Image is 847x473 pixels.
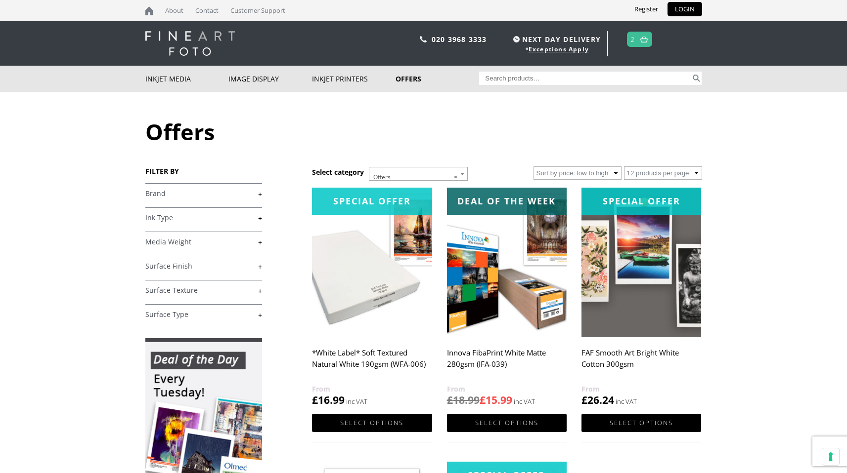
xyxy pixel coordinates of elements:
[145,189,262,198] a: +
[369,167,468,181] span: Offers
[630,32,635,46] a: 2
[312,188,432,407] a: Special Offer*White Label* Soft Textured Natural White 190gsm (WFA-006) £16.99
[145,286,262,295] a: +
[228,66,312,92] a: Image Display
[511,34,601,45] span: NEXT DAY DELIVERY
[312,414,432,432] a: Select options for “*White Label* Soft Textured Natural White 190gsm (WFA-006)”
[640,36,648,42] img: basket.svg
[145,31,235,56] img: logo-white.svg
[447,393,453,407] span: £
[145,166,262,176] h3: FILTER BY
[312,167,364,177] h3: Select category
[145,262,262,271] a: +
[668,2,702,16] a: LOGIN
[691,72,702,85] button: Search
[447,188,567,407] a: Deal of the week Innova FibaPrint White Matte 280gsm (IFA-039) £18.99£15.99
[513,36,520,42] img: time.svg
[480,393,486,407] span: £
[312,188,432,215] div: Special Offer
[447,188,567,215] div: Deal of the week
[145,207,262,227] h4: Ink Type
[447,393,480,407] bdi: 18.99
[312,188,432,337] img: *White Label* Soft Textured Natural White 190gsm (WFA-006)
[581,188,701,407] a: Special OfferFAF Smooth Art Bright White Cotton 300gsm £26.24
[627,2,666,16] a: Register
[369,167,467,187] span: Offers
[396,66,479,92] a: Offers
[420,36,427,42] img: phone.svg
[447,414,567,432] a: Select options for “Innova FibaPrint White Matte 280gsm (IFA-039)”
[312,393,345,407] bdi: 16.99
[312,344,432,383] h2: *White Label* Soft Textured Natural White 190gsm (WFA-006)
[145,66,229,92] a: Inkjet Media
[581,188,701,215] div: Special Offer
[145,304,262,324] h4: Surface Type
[480,393,512,407] bdi: 15.99
[581,188,701,337] img: FAF Smooth Art Bright White Cotton 300gsm
[145,280,262,300] h4: Surface Texture
[432,35,487,44] a: 020 3968 3333
[312,66,396,92] a: Inkjet Printers
[447,344,567,383] h2: Innova FibaPrint White Matte 280gsm (IFA-039)
[454,170,457,184] span: ×
[581,344,701,383] h2: FAF Smooth Art Bright White Cotton 300gsm
[145,232,262,251] h4: Media Weight
[312,393,318,407] span: £
[534,166,622,180] select: Shop order
[479,72,691,85] input: Search products…
[822,448,839,465] button: Your consent preferences for tracking technologies
[145,237,262,247] a: +
[529,45,589,53] a: Exceptions Apply
[145,256,262,276] h4: Surface Finish
[581,393,587,407] span: £
[447,188,567,337] img: Innova FibaPrint White Matte 280gsm (IFA-039)
[145,213,262,223] a: +
[145,117,702,147] h1: Offers
[581,393,614,407] bdi: 26.24
[145,183,262,203] h4: Brand
[581,414,701,432] a: Select options for “FAF Smooth Art Bright White Cotton 300gsm”
[145,310,262,319] a: +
